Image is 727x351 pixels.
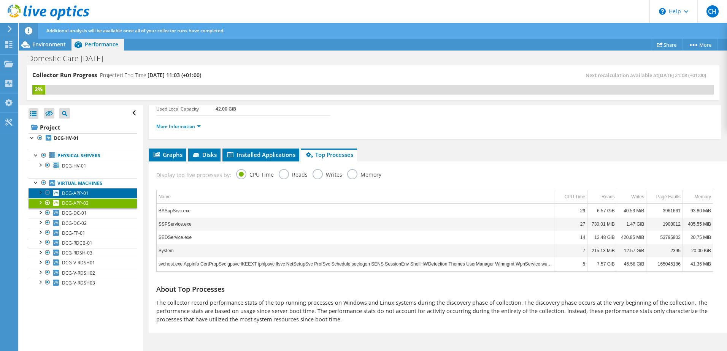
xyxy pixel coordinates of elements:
td: Writes Column [617,190,646,204]
td: Column CPU Time, Value 14 [554,231,587,244]
span: DCG-HV-01 [62,163,86,169]
span: [DATE] 21:08 (+01:00) [658,72,706,79]
span: Environment [32,41,66,48]
span: Installed Applications [226,151,295,158]
a: DCG-APP-02 [29,198,137,208]
td: Memory Column [683,190,713,204]
span: Graphs [152,151,183,158]
td: Column Memory, Value 41.36 MiB [683,257,713,270]
a: DCG-RDCB-01 [29,238,137,248]
a: DCG-APP-01 [29,188,137,198]
span: DCG-APP-02 [62,200,89,206]
td: Name Column [157,190,554,204]
td: Column Memory, Value 93.80 MiB [683,204,713,217]
a: Virtual Machines [29,178,137,188]
h4: Projected End Time: [100,71,201,79]
td: Column Writes, Value 1.47 GiB [617,217,646,231]
td: Reads Column [587,190,617,204]
a: DCG-RDSH-03 [29,248,137,258]
label: Writes [313,169,342,179]
td: Column CPU Time, Value 27 [554,217,587,231]
span: DCG-APP-01 [62,190,89,196]
div: Writes [631,192,644,201]
td: Column Name, Value SSPService.exe [157,217,554,231]
a: DCG-DC-02 [29,218,137,228]
a: DCG-V-RDSH01 [29,258,137,268]
td: Column Memory, Value 405.55 MiB [683,217,713,231]
a: DCG-V-RDSH02 [29,268,137,278]
td: Column Reads, Value 215.13 MiB [587,244,617,257]
label: CPU Time [236,169,274,179]
h2: About Top Processes [156,285,713,293]
td: Column CPU Time, Value 29 [554,204,587,217]
td: CPU Time Column [554,190,587,204]
a: More [682,39,717,51]
span: DCG-RDSH-03 [62,250,92,256]
td: Column Name, Value SEDService.exe [157,231,554,244]
span: [DATE] 11:03 (+01:00) [148,71,201,79]
td: Column Name, Value BASupSrvc.exe [157,204,554,217]
span: CH [706,5,719,17]
label: Used Local Capacity [156,105,216,113]
div: Name [159,192,171,201]
td: Column Memory, Value 20.75 MiB [683,231,713,244]
td: Column Name, Value svchost.exe Appinfo CertPropSvc gpsvc IKEEXT iphlpsvc lfsvc NetSetupSvc ProfSv... [157,257,554,270]
span: Display top five processes by: [156,171,231,179]
span: Performance [85,41,118,48]
td: Column Writes, Value 46.58 GiB [617,257,646,270]
a: DCG-DC-01 [29,208,137,218]
div: Reads [602,192,615,201]
td: Column Page Faults, Value 3961661 [646,204,683,217]
td: Column Writes, Value 420.85 MiB [617,231,646,244]
a: DCG-HV-01 [29,133,137,143]
span: DCG-FP-01 [62,230,85,236]
td: Page Faults Column [646,190,683,204]
span: Additional analysis will be available once all of your collector runs have completed. [46,27,224,34]
a: DCG-HV-01 [29,161,137,171]
h1: Domestic Care [DATE] [25,54,115,63]
td: Column Reads, Value 13.48 GiB [587,231,617,244]
td: Column Reads, Value 6.57 GiB [587,204,617,217]
span: DCG-V-RDSH02 [62,270,95,276]
span: Top Processes [305,151,353,158]
span: DCG-DC-02 [62,220,87,226]
td: Column Page Faults, Value 53795803 [646,231,683,244]
svg: \n [659,8,666,15]
td: Column Writes, Value 12.57 GiB [617,244,646,257]
label: Reads [279,169,308,179]
td: Column Name, Value System [157,244,554,257]
td: Column Page Faults, Value 1908012 [646,217,683,231]
td: Column CPU Time, Value 5 [554,257,587,270]
span: Disks [192,151,217,158]
b: 42.00 GiB [216,106,236,112]
span: Next recalculation available at [586,72,710,79]
td: Column Page Faults, Value 165045186 [646,257,683,270]
td: Column Memory, Value 20.00 KiB [683,244,713,257]
td: Column Page Faults, Value 2395 [646,244,683,257]
a: Share [651,39,683,51]
div: CPU Time [564,192,585,201]
a: Physical Servers [29,151,137,161]
a: DCG-FP-01 [29,228,137,238]
a: DCG-V-RDSH03 [29,278,137,288]
td: Column Writes, Value 40.53 MiB [617,204,646,217]
span: DCG-RDCB-01 [62,240,92,246]
label: Memory [347,169,381,179]
span: DCG-DC-01 [62,210,87,216]
td: Column CPU Time, Value 7 [554,244,587,257]
p: The collector record performance stats of the top running processes on Windows and Linux systems ... [156,299,713,324]
a: More Information [156,123,201,130]
span: DCG-V-RDSH01 [62,259,95,266]
b: DCG-HV-01 [54,135,79,141]
div: Memory [695,192,711,201]
a: Project [29,121,137,133]
div: Data grid [156,190,713,272]
td: Column Reads, Value 7.57 GiB [587,257,617,270]
div: 2% [32,85,45,93]
div: Page Faults [656,192,681,201]
span: DCG-V-RDSH03 [62,280,95,286]
td: Column Reads, Value 730.01 MiB [587,217,617,231]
